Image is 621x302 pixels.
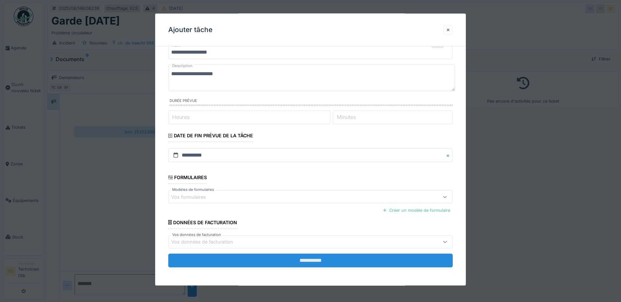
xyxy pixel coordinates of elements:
div: Données de facturation [168,217,237,228]
div: Vos formulaires [171,193,215,200]
div: Vos données de facturation [171,238,242,245]
label: Durée prévue [170,98,453,105]
label: Modèles de formulaires [171,187,215,193]
label: Minutes [336,113,357,121]
label: Heures [171,113,191,121]
button: Close [446,148,453,162]
h3: Ajouter tâche [168,26,212,34]
label: Nom [171,43,182,48]
div: Formulaires [168,173,207,184]
div: Date de fin prévue de la tâche [168,131,253,142]
div: Créer un modèle de formulaire [380,206,453,215]
label: Description [171,62,194,70]
label: Vos données de facturation [171,232,222,237]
